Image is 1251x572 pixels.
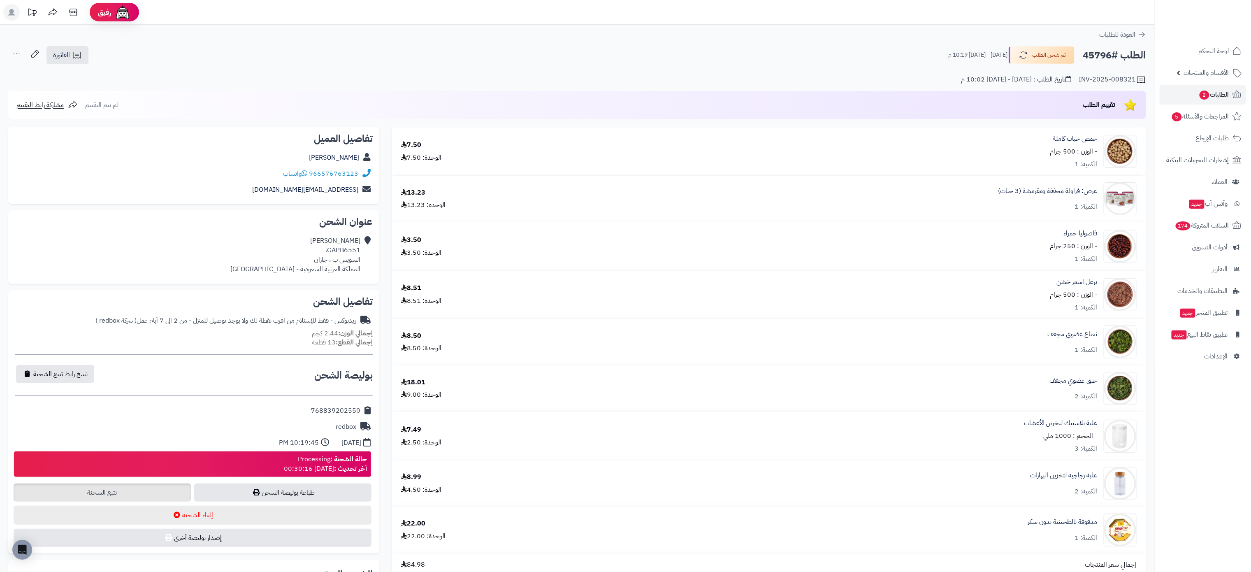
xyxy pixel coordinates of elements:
[1024,419,1098,428] a: علبة بلاستيك لتخزين الأعشاب
[1171,111,1229,122] span: المراجعات والأسئلة
[1160,281,1246,301] a: التطبيقات والخدمات
[1044,431,1098,441] small: - الحجم : 1000 ملي
[401,485,441,495] div: الوحدة: 4.50
[401,153,441,163] div: الوحدة: 7.50
[283,169,307,179] a: واتساب
[33,369,88,379] span: نسخ رابط تتبع الشحنة
[1160,85,1246,105] a: الطلبات2
[401,140,421,150] div: 7.50
[1075,533,1098,543] div: الكمية: 1
[338,328,373,338] strong: إجمالي الوزن:
[314,370,373,380] h2: بوليصة الشحن
[1172,330,1187,339] span: جديد
[1212,176,1228,188] span: العملاء
[1171,329,1228,340] span: تطبيق نقاط البيع
[401,344,441,353] div: الوحدة: 8.50
[1160,325,1246,344] a: تطبيق نقاط البيعجديد
[1104,372,1136,405] img: 1715924332-Wild%20Spearmint-90x90.jpg
[16,100,78,110] a: مشاركة رابط التقييم
[194,484,371,502] a: طباعة بوليصة الشحن
[1184,67,1229,79] span: الأقسام والمنتجات
[1075,487,1098,496] div: الكمية: 2
[401,248,441,258] div: الوحدة: 3.50
[1160,237,1246,257] a: أدوات التسويق
[53,50,70,60] span: الفاتورة
[1075,160,1098,169] div: الكمية: 1
[401,438,441,447] div: الوحدة: 2.50
[85,100,118,110] span: لم يتم التقييم
[95,316,137,326] span: ( شركة redbox )
[16,365,94,383] button: نسخ رابط تتبع الشحنة
[14,529,371,547] button: إصدار بوليصة أخرى
[15,297,373,307] h2: تفاصيل الشحن
[401,284,421,293] div: 8.51
[336,337,373,347] strong: إجمالي القطع:
[1160,128,1246,148] a: طلبات الإرجاع
[401,519,425,528] div: 22.00
[252,185,358,195] a: [EMAIL_ADDRESS][DOMAIN_NAME]
[1075,254,1098,264] div: الكمية: 1
[1104,326,1136,358] img: 1715923984-Dried%20Mint%20-%20Organic-90x90.jpg
[341,438,361,448] div: [DATE]
[1030,471,1098,480] a: علبة زجاجية لتخزين البهارات
[1083,47,1146,64] h2: الطلب #45796
[401,331,421,341] div: 8.50
[1104,514,1136,546] img: 1736268865-Madqoqa-90x90.jpg
[1028,517,1098,527] a: مدقوقة بالطحينية بدون سكر
[15,134,373,144] h2: تفاصيل العميل
[330,454,367,464] strong: حالة الشحنة :
[22,4,42,23] a: تحديثات المنصة
[1100,30,1136,40] span: العودة للطلبات
[1196,133,1229,144] span: طلبات الإرجاع
[1212,263,1228,275] span: التقارير
[14,506,371,525] button: إلغاء الشحنة
[1199,89,1229,100] span: الطلبات
[1178,285,1228,297] span: التطبيقات والخدمات
[16,100,64,110] span: مشاركة رابط التقييم
[309,169,358,179] a: 966576763123
[336,422,356,432] div: redbox
[1104,182,1136,215] img: 1646393620-Strawberry%203%20Bundle%20v2%20(web)-90x90.jpg
[401,188,425,198] div: 13.23
[1083,100,1116,110] span: تقييم الطلب
[1085,560,1137,570] span: إجمالي سعر المنتجات
[1053,134,1098,144] a: حمص حبات كاملة
[1104,230,1136,263] img: 1647578791-Red%20Kidney%20Beans-90x90.jpg
[309,153,359,163] a: [PERSON_NAME]
[401,425,421,435] div: 7.49
[401,378,425,387] div: 18.01
[1179,307,1228,319] span: تطبيق المتجر
[1075,345,1098,355] div: الكمية: 1
[1189,200,1205,209] span: جديد
[401,390,441,400] div: الوحدة: 9.00
[1188,198,1228,209] span: وآتس آب
[279,438,319,448] div: 10:19:45 PM
[1064,229,1098,238] a: فاصوليا حمراء
[95,316,356,326] div: ريدبوكس - فقط للإستلام من اقرب نقطة لك ولا يوجد توصيل للمنزل - من 2 الى 7 أيام عمل
[1160,194,1246,214] a: وآتس آبجديد
[1104,135,1136,168] img: 1646404263-Chickpea,%20Whole-90x90.jpg
[1160,150,1246,170] a: إشعارات التحويلات البنكية
[1104,467,1136,500] img: 1721986420-Spice%20Glass%20Bottle%20A-90x90.jpg
[1180,309,1195,318] span: جديد
[948,51,1007,59] small: [DATE] - [DATE] 10:19 م
[1160,107,1246,126] a: المراجعات والأسئلة5
[1175,221,1191,231] span: 174
[1175,220,1229,231] span: السلات المتروكة
[46,46,88,64] a: الفاتورة
[15,217,373,227] h2: عنوان الشحن
[1172,112,1182,122] span: 5
[1075,303,1098,312] div: الكمية: 1
[1199,45,1229,57] span: لوحة التحكم
[1075,392,1098,401] div: الكمية: 2
[1100,30,1146,40] a: العودة للطلبات
[1075,444,1098,453] div: الكمية: 3
[401,235,421,245] div: 3.50
[1160,172,1246,192] a: العملاء
[284,455,367,474] div: Processing [DATE] 00:30:16
[311,406,360,416] div: 768839202550
[1104,420,1136,453] img: 1720546191-Plastic%20Bottle-90x90.jpg
[1050,146,1098,156] small: - الوزن : 500 جرام
[1050,241,1098,251] small: - الوزن : 250 جرام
